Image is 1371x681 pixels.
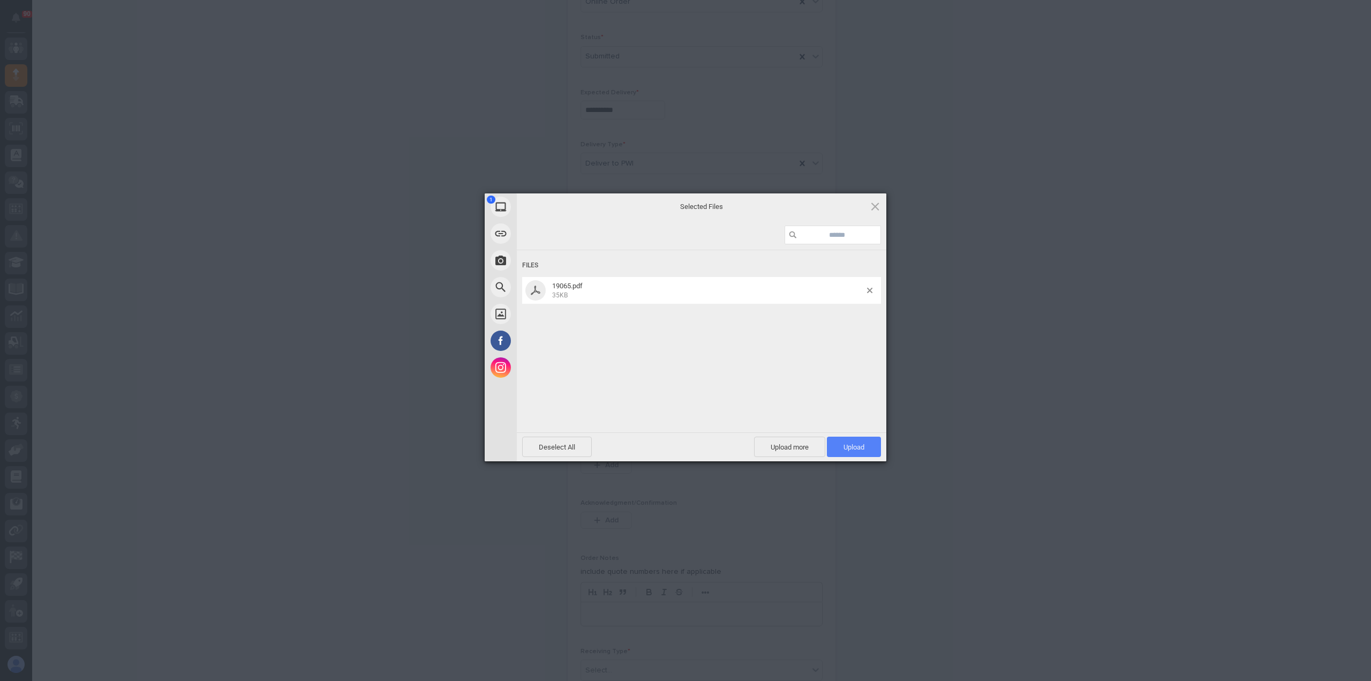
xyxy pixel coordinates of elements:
span: Click here or hit ESC to close picker [869,200,881,212]
div: Files [522,256,881,275]
div: Facebook [485,327,613,354]
span: 19065.pdf [549,282,867,300]
div: Take Photo [485,247,613,274]
div: My Device [485,193,613,220]
span: Deselect All [522,437,592,457]
div: Instagram [485,354,613,381]
span: 35KB [552,291,568,299]
span: Upload [827,437,881,457]
span: Selected Files [594,201,809,211]
span: Upload [843,443,864,451]
span: 1 [487,196,495,204]
div: Web Search [485,274,613,301]
span: Upload more [754,437,825,457]
div: Link (URL) [485,220,613,247]
div: Unsplash [485,301,613,327]
span: 19065.pdf [552,282,583,290]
